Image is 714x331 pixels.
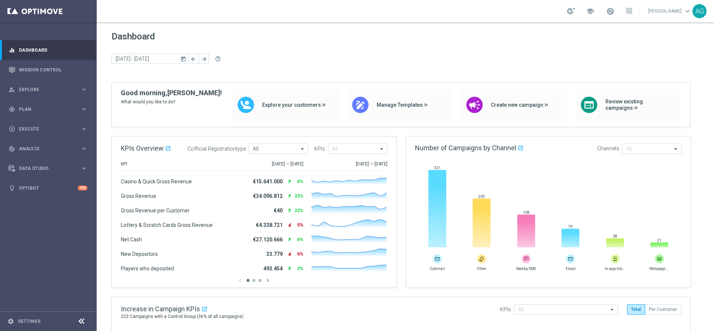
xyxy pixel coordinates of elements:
i: track_changes [9,145,15,152]
a: Dashboard [19,40,87,60]
button: gps_fixed Plan keyboard_arrow_right [8,106,88,112]
span: Data Studio [19,166,80,171]
a: [PERSON_NAME]keyboard_arrow_down [647,6,692,17]
div: +10 [78,186,87,190]
a: Mission Control [19,60,87,80]
i: keyboard_arrow_right [80,145,87,152]
i: lightbulb [9,185,15,192]
div: Execute [9,126,80,132]
i: gps_fixed [9,106,15,113]
div: Analyze [9,145,80,152]
span: Analyze [19,147,80,151]
button: track_changes Analyze keyboard_arrow_right [8,146,88,152]
a: Settings [18,319,41,324]
button: person_search Explore keyboard_arrow_right [8,87,88,93]
div: Mission Control [9,60,87,80]
div: Dashboard [9,40,87,60]
i: equalizer [9,47,15,54]
span: Plan [19,107,80,112]
button: Mission Control [8,67,88,73]
button: equalizer Dashboard [8,47,88,53]
button: Data Studio keyboard_arrow_right [8,165,88,171]
span: Explore [19,87,80,92]
i: person_search [9,86,15,93]
div: Optibot [9,178,87,198]
div: Plan [9,106,80,113]
i: settings [7,318,14,325]
i: keyboard_arrow_right [80,86,87,93]
span: Execute [19,127,80,131]
i: keyboard_arrow_right [80,106,87,113]
button: lightbulb Optibot +10 [8,185,88,191]
i: play_circle_outline [9,126,15,132]
a: Optibot [19,178,78,198]
span: keyboard_arrow_down [684,7,692,15]
div: AG [692,4,707,18]
button: play_circle_outline Execute keyboard_arrow_right [8,126,88,132]
div: Explore [9,86,80,93]
span: school [586,7,594,15]
i: keyboard_arrow_right [80,165,87,172]
div: Data Studio [9,165,80,172]
i: keyboard_arrow_right [80,125,87,132]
